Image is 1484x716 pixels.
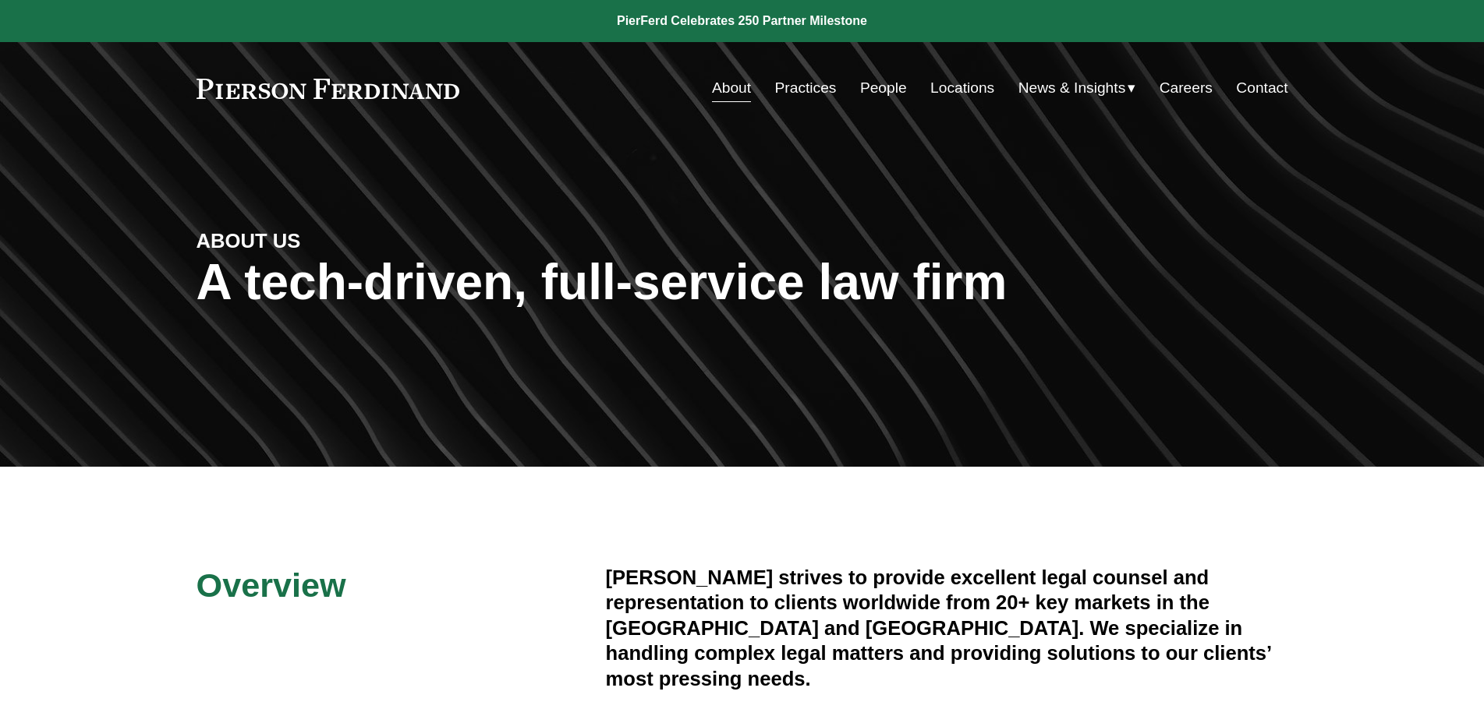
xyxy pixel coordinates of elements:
a: Practices [775,73,837,103]
a: folder dropdown [1018,73,1136,103]
h1: A tech-driven, full-service law firm [197,254,1288,311]
a: Locations [930,73,994,103]
a: About [712,73,751,103]
h4: [PERSON_NAME] strives to provide excellent legal counsel and representation to clients worldwide ... [606,565,1288,691]
span: News & Insights [1018,75,1126,102]
a: Contact [1236,73,1287,103]
strong: ABOUT US [197,230,301,252]
a: People [860,73,907,103]
span: Overview [197,566,346,604]
a: Careers [1160,73,1213,103]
